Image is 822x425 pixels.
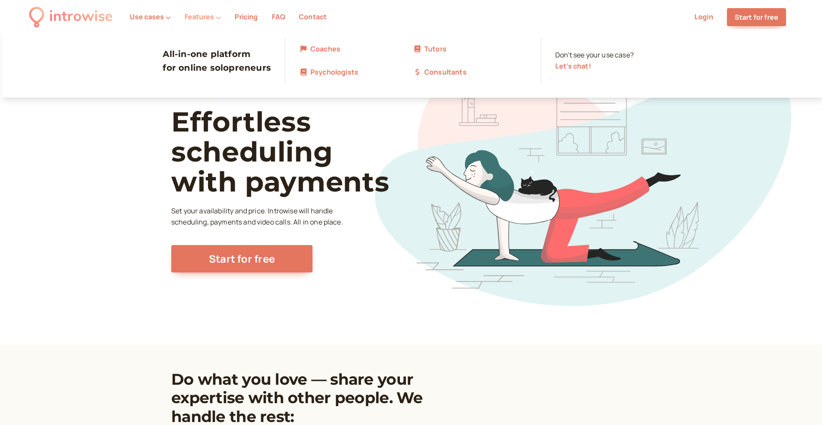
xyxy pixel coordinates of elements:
a: Tutors [413,44,527,55]
a: Consultants [413,67,527,78]
button: Features [185,13,221,21]
iframe: Chat Widget [779,384,822,425]
a: Start for free [727,8,786,26]
p: Set your availability and price. Introwise will handle scheduling, payments and video calls. All ... [171,206,345,228]
a: Psychologists [299,67,413,78]
h3: All-in-one platform for online solopreneurs [163,47,271,75]
button: Use cases [130,13,171,21]
a: Coaches [299,44,413,55]
a: FAQ [272,12,285,21]
a: Start for free [171,245,313,272]
a: introwise [29,5,113,29]
div: Don't see your use case? [555,50,634,72]
h1: Effortless scheduling with payments [171,107,420,197]
div: introwise [49,5,113,29]
a: Login [694,12,713,21]
a: Contact [299,12,327,21]
a: Pricing [235,12,258,21]
a: Let's chat! [555,61,591,71]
